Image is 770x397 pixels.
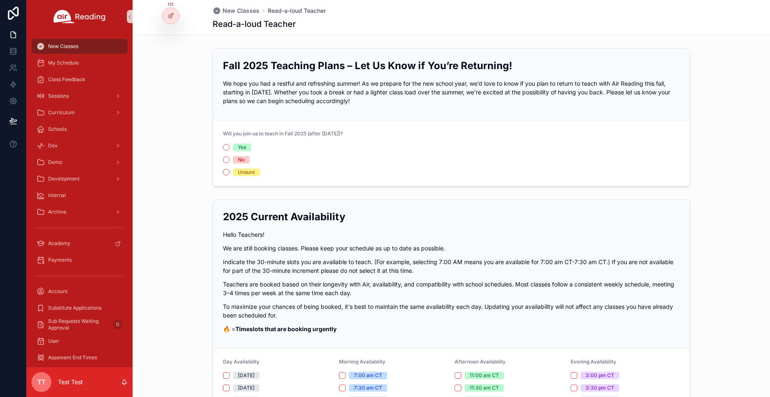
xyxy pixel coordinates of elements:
[48,109,75,116] span: Curriculum
[223,210,680,224] h2: 2025 Current Availability
[31,317,128,332] a: Sub Requests Waiting Approval0
[48,43,78,50] span: New Classes
[31,350,128,365] a: Assement End Times
[48,93,69,99] span: Sessions
[223,79,680,105] p: We hope you had a restful and refreshing summer! As we prepare for the new school year, we’d love...
[27,33,133,367] div: scrollable content
[268,7,326,15] a: Read-a-loud Teacher
[48,257,72,263] span: Payments
[48,60,79,66] span: My Schedule
[238,144,246,151] div: Yes
[455,359,506,365] span: Afternoon Availability
[31,205,128,219] a: Archive
[223,280,680,297] p: Teachers are booked based on their longevity with Air, availability, and compatibility with schoo...
[48,209,66,215] span: Archive
[238,384,254,392] div: [DATE]
[235,325,337,332] strong: Timeslots that are booking urgently
[354,372,382,379] div: 7:00 am CT
[213,7,259,15] a: New Classes
[223,59,680,72] h2: Fall 2025 Teaching Plans – Let Us Know if You’re Returning!
[31,188,128,203] a: Internal
[223,257,680,275] p: Indicate the 30-minute slots you are available to teach. (For example, selecting 7:00 AM means yo...
[31,138,128,153] a: Dev
[31,155,128,170] a: Demo
[48,126,67,132] span: Schools
[238,156,245,164] div: No
[31,72,128,87] a: Class Feedback
[48,76,85,83] span: Class Feedback
[31,39,128,54] a: New Classes
[31,122,128,137] a: Schools
[37,377,46,387] span: TT
[354,384,382,392] div: 7:30 am CT
[48,305,102,311] span: Substitute Applications
[31,253,128,267] a: Payments
[31,236,128,251] a: Academy
[48,318,109,331] span: Sub Requests Waiting Approval
[48,288,68,295] span: Account
[223,130,343,137] span: Will you join us to teach in Fall 2025 (after [DATE])?
[223,302,680,320] p: To maximize your chances of being booked, it's best to maintain the same availability each day. U...
[48,240,70,247] span: Academy
[31,284,128,299] a: Account
[58,378,83,386] p: Test Test
[223,325,680,333] p: 🔥 =
[113,320,123,330] div: 0
[31,89,128,103] a: Sessions
[31,105,128,120] a: Curriculum
[586,384,614,392] div: 3:30 pm CT
[238,168,255,176] div: Unsure
[53,10,106,23] img: App logo
[470,384,499,392] div: 11:30 am CT
[48,176,80,182] span: Development
[48,159,62,166] span: Demo
[339,359,385,365] span: Morning Availability
[31,171,128,186] a: Development
[31,301,128,315] a: Substitute Applications
[223,7,259,15] span: New Classes
[31,55,128,70] a: My Schedule
[48,338,59,344] span: User
[238,372,254,379] div: [DATE]
[223,230,680,239] p: Hello Teachers!
[48,354,97,361] span: Assement End Times
[213,18,296,30] h1: Read-a-loud Teacher
[571,359,616,365] span: Evening Availability
[586,372,614,379] div: 3:00 pm CT
[223,244,680,253] p: We are still booking classes. Please keep your schedule as up to date as possible.
[48,192,66,199] span: Internal
[470,372,499,379] div: 11:00 am CT
[31,334,128,349] a: User
[48,142,58,149] span: Dev
[223,359,259,365] span: Day Availability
